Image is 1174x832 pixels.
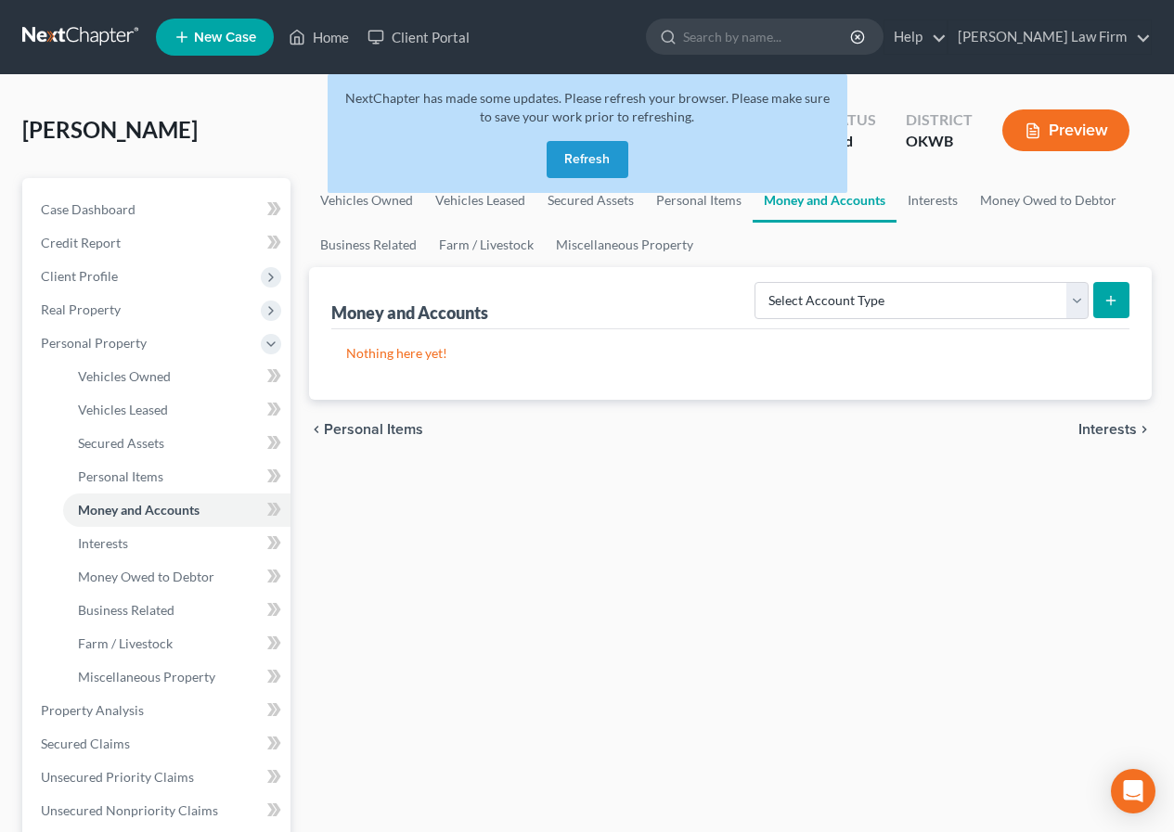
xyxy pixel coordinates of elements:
span: Personal Items [78,468,163,484]
a: Credit Report [26,226,290,260]
span: Vehicles Leased [78,402,168,417]
a: Miscellaneous Property [63,660,290,694]
a: Money Owed to Debtor [63,560,290,594]
a: Business Related [309,223,428,267]
span: Money Owed to Debtor [78,569,214,584]
span: Unsecured Priority Claims [41,769,194,785]
span: Money and Accounts [78,502,200,518]
input: Search by name... [683,19,853,54]
a: Money and Accounts [63,493,290,527]
a: Miscellaneous Property [545,223,704,267]
div: OKWB [906,131,973,152]
a: Home [279,20,358,54]
a: Vehicles Leased [63,393,290,427]
a: Personal Items [63,460,290,493]
a: Vehicles Owned [63,360,290,393]
a: Vehicles Owned [309,178,424,223]
span: New Case [194,31,256,45]
span: Property Analysis [41,702,144,718]
span: Credit Report [41,235,121,250]
button: Interests chevron_right [1078,422,1152,437]
span: Secured Assets [78,435,164,451]
div: Lead [821,131,876,152]
span: Personal Property [41,335,147,351]
a: Interests [897,178,969,223]
button: Refresh [547,141,628,178]
span: Unsecured Nonpriority Claims [41,802,218,818]
span: Secured Claims [41,736,130,751]
span: [PERSON_NAME] [22,116,198,143]
a: Money Owed to Debtor [969,178,1128,223]
p: Nothing here yet! [346,344,1115,363]
button: chevron_left Personal Items [309,422,423,437]
i: chevron_right [1137,422,1152,437]
span: Real Property [41,301,121,317]
span: Case Dashboard [41,201,135,217]
span: Business Related [78,602,174,618]
span: Vehicles Owned [78,368,171,384]
button: Preview [1002,109,1129,151]
a: Business Related [63,594,290,627]
a: [PERSON_NAME] Law Firm [948,20,1151,54]
div: Open Intercom Messenger [1111,769,1155,813]
div: Money and Accounts [331,301,488,324]
a: Secured Claims [26,727,290,761]
a: Farm / Livestock [63,627,290,660]
a: Client Portal [358,20,479,54]
a: Unsecured Priority Claims [26,761,290,794]
span: Interests [78,535,128,551]
span: NextChapter has made some updates. Please refresh your browser. Please make sure to save your wor... [345,90,830,124]
span: Interests [1078,422,1137,437]
span: Farm / Livestock [78,635,173,651]
span: Client Profile [41,268,118,284]
a: Farm / Livestock [428,223,545,267]
a: Interests [63,527,290,560]
a: Secured Assets [63,427,290,460]
div: Status [821,109,876,131]
a: Help [884,20,947,54]
a: Case Dashboard [26,193,290,226]
span: Personal Items [324,422,423,437]
span: Miscellaneous Property [78,669,215,685]
div: District [906,109,973,131]
i: chevron_left [309,422,324,437]
a: Property Analysis [26,694,290,727]
a: Unsecured Nonpriority Claims [26,794,290,827]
